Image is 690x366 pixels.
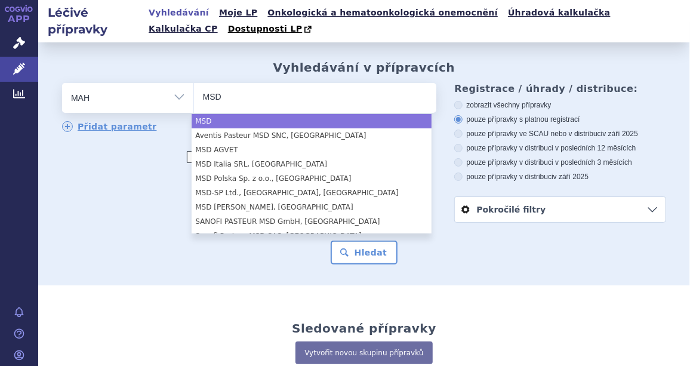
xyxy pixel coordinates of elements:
[292,321,436,336] h2: Sledované přípravky
[504,5,614,21] a: Úhradová kalkulačka
[454,83,666,94] h3: Registrace / úhrady / distribuce:
[192,143,432,157] li: MSD AGVET
[192,186,432,200] li: MSD-SP Ltd., [GEOGRAPHIC_DATA], [GEOGRAPHIC_DATA]
[192,214,432,229] li: SANOFI PASTEUR MSD GmbH, [GEOGRAPHIC_DATA]
[264,5,502,21] a: Onkologická a hematoonkologická onemocnění
[215,5,261,21] a: Moje LP
[603,130,638,138] span: v září 2025
[454,115,666,124] label: pouze přípravky s platnou registrací
[192,114,432,128] li: MSD
[192,229,432,243] li: Sanofi Pasteur MSD SAS, [GEOGRAPHIC_DATA]
[192,171,432,186] li: MSD Polska Sp. z o.o., [GEOGRAPHIC_DATA]
[454,143,666,153] label: pouze přípravky v distribuci v posledních 12 měsících
[145,21,221,37] a: Kalkulačka CP
[187,151,312,163] label: Zobrazit bratrské přípravky
[454,172,666,182] label: pouze přípravky v distribuci
[295,342,432,364] a: Vytvořit novou skupinu přípravků
[145,5,212,21] a: Vyhledávání
[192,200,432,214] li: MSD [PERSON_NAME], [GEOGRAPHIC_DATA]
[454,129,666,139] label: pouze přípravky ve SCAU nebo v distribuci
[62,121,157,132] a: Přidat parametr
[38,4,145,38] h2: Léčivé přípravky
[553,173,589,181] span: v září 2025
[454,100,666,110] label: zobrazit všechny přípravky
[228,24,303,33] span: Dostupnosti LP
[273,60,455,75] h2: Vyhledávání v přípravcích
[192,128,432,143] li: Aventis Pasteur MSD SNC, [GEOGRAPHIC_DATA]
[224,21,318,38] a: Dostupnosti LP
[192,157,432,171] li: MSD Italia SRL, [GEOGRAPHIC_DATA]
[455,197,666,222] a: Pokročilé filtry
[454,158,666,167] label: pouze přípravky v distribuci v posledních 3 měsících
[331,241,398,264] button: Hledat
